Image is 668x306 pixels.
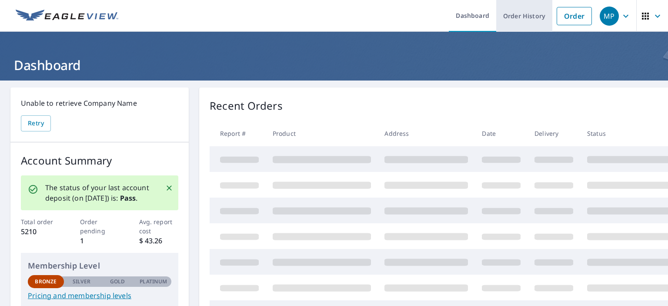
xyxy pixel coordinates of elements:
[21,217,60,226] p: Total order
[139,217,179,235] p: Avg. report cost
[16,10,118,23] img: EV Logo
[21,153,178,168] p: Account Summary
[266,121,378,146] th: Product
[210,121,266,146] th: Report #
[21,115,51,131] button: Retry
[80,235,120,246] p: 1
[600,7,619,26] div: MP
[557,7,592,25] a: Order
[28,118,44,129] span: Retry
[28,260,171,272] p: Membership Level
[140,278,167,286] p: Platinum
[28,290,171,301] a: Pricing and membership levels
[80,217,120,235] p: Order pending
[10,56,658,74] h1: Dashboard
[528,121,580,146] th: Delivery
[45,182,155,203] p: The status of your last account deposit (on [DATE]) is: .
[475,121,528,146] th: Date
[110,278,125,286] p: Gold
[21,226,60,237] p: 5210
[21,98,178,108] p: Unable to retrieve Company Name
[164,182,175,194] button: Close
[73,278,91,286] p: Silver
[377,121,475,146] th: Address
[35,278,57,286] p: Bronze
[139,235,179,246] p: $ 43.26
[120,193,136,203] b: Pass
[210,98,283,114] p: Recent Orders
